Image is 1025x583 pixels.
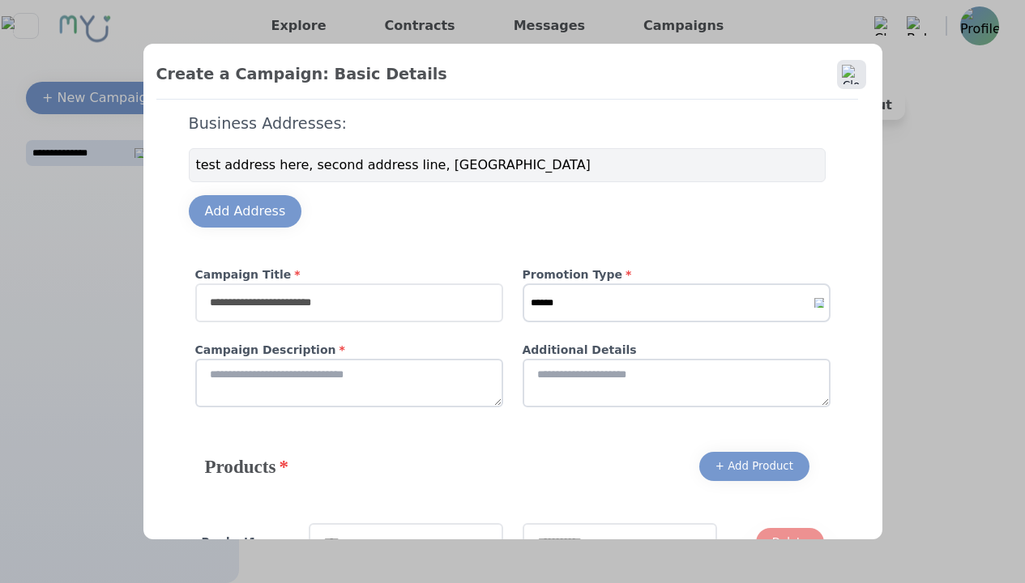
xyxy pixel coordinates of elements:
button: Add Address [189,195,302,228]
button: + Add Product [699,452,809,481]
div: test address here, second address line, [GEOGRAPHIC_DATA] [189,148,826,182]
h4: Business Addresses: [189,113,826,135]
div: + Add Product [715,458,793,474]
h4: Promotion Type [523,266,831,283]
h4: Campaign Description [195,342,503,359]
h4: Additional Details [523,342,831,359]
div: Delete [772,534,808,551]
h4: Campaign Title [195,266,503,283]
h2: Create a Campaign: Basic Details [156,63,858,86]
h4: Products [205,453,288,479]
img: Close [842,65,861,84]
h4: Product 1 [202,534,289,551]
button: Delete [756,528,824,557]
div: Add Address [205,202,286,221]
